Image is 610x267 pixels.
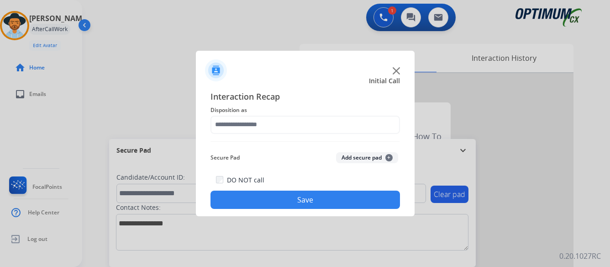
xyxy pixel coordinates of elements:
span: Secure Pad [210,152,240,163]
span: Disposition as [210,105,400,116]
button: Save [210,191,400,209]
span: + [385,154,393,161]
img: contactIcon [205,59,227,81]
label: DO NOT call [227,176,264,185]
span: Interaction Recap [210,90,400,105]
button: Add secure pad+ [336,152,398,163]
p: 0.20.1027RC [559,251,601,262]
span: Initial Call [369,76,400,85]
